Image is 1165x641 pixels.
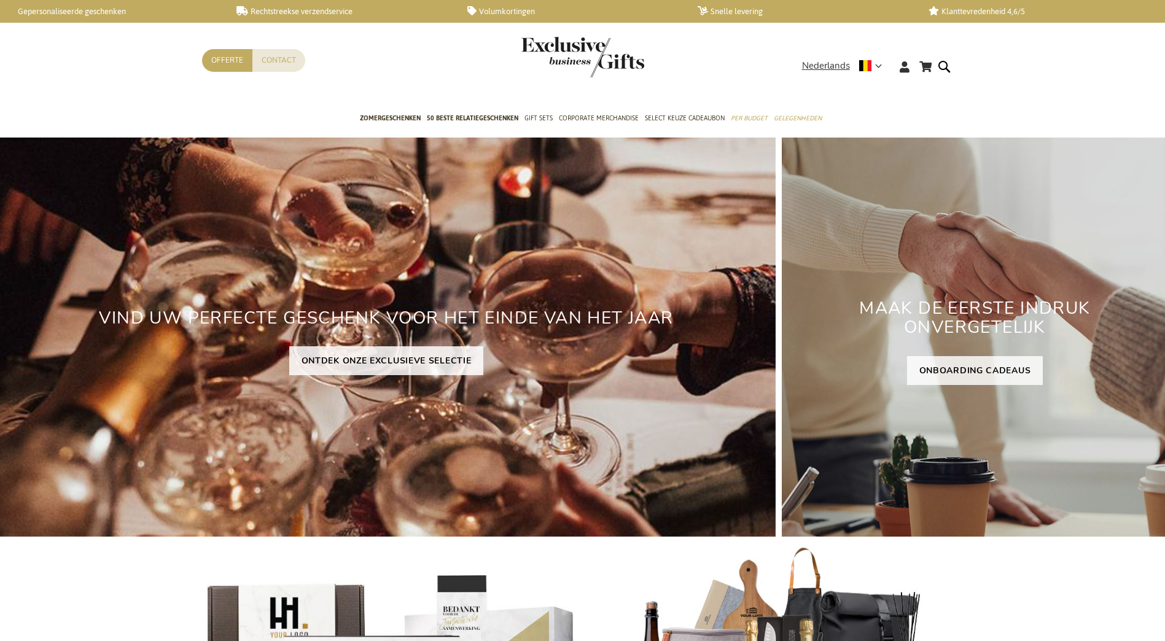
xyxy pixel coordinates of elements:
[202,49,252,72] a: Offerte
[524,112,553,125] span: Gift Sets
[236,6,447,17] a: Rechtstreekse verzendservice
[731,112,768,125] span: Per Budget
[427,112,518,125] span: 50 beste relatiegeschenken
[907,356,1043,385] a: ONBOARDING CADEAUS
[360,112,421,125] span: Zomergeschenken
[252,49,305,72] a: Contact
[467,6,678,17] a: Volumkortingen
[774,112,822,125] span: Gelegenheden
[698,6,908,17] a: Snelle levering
[521,37,644,77] img: Exclusive Business gifts logo
[521,37,583,77] a: store logo
[929,6,1139,17] a: Klanttevredenheid 4,6/5
[559,112,639,125] span: Corporate Merchandise
[802,59,850,73] span: Nederlands
[289,346,484,375] a: ONTDEK ONZE EXCLUSIEVE SELECTIE
[645,112,725,125] span: Select Keuze Cadeaubon
[6,6,217,17] a: Gepersonaliseerde geschenken
[802,59,890,73] div: Nederlands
